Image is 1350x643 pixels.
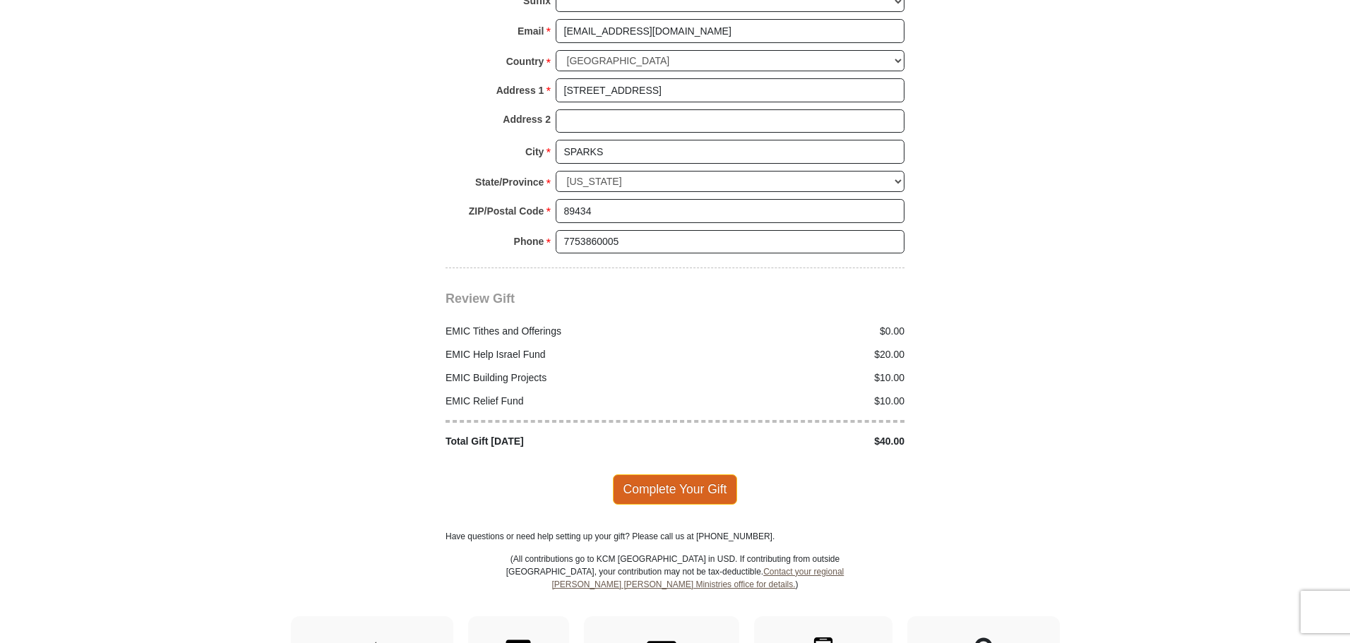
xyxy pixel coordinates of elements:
[438,347,676,362] div: EMIC Help Israel Fund
[514,232,544,251] strong: Phone
[675,434,912,449] div: $40.00
[503,109,551,129] strong: Address 2
[551,567,844,589] a: Contact your regional [PERSON_NAME] [PERSON_NAME] Ministries office for details.
[675,394,912,409] div: $10.00
[675,347,912,362] div: $20.00
[675,371,912,385] div: $10.00
[438,324,676,339] div: EMIC Tithes and Offerings
[506,52,544,71] strong: Country
[506,553,844,616] p: (All contributions go to KCM [GEOGRAPHIC_DATA] in USD. If contributing from outside [GEOGRAPHIC_D...
[496,80,544,100] strong: Address 1
[525,142,544,162] strong: City
[438,434,676,449] div: Total Gift [DATE]
[469,201,544,221] strong: ZIP/Postal Code
[518,21,544,41] strong: Email
[675,324,912,339] div: $0.00
[446,292,515,306] span: Review Gift
[438,371,676,385] div: EMIC Building Projects
[438,394,676,409] div: EMIC Relief Fund
[613,474,738,504] span: Complete Your Gift
[475,172,544,192] strong: State/Province
[446,530,904,543] p: Have questions or need help setting up your gift? Please call us at [PHONE_NUMBER].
